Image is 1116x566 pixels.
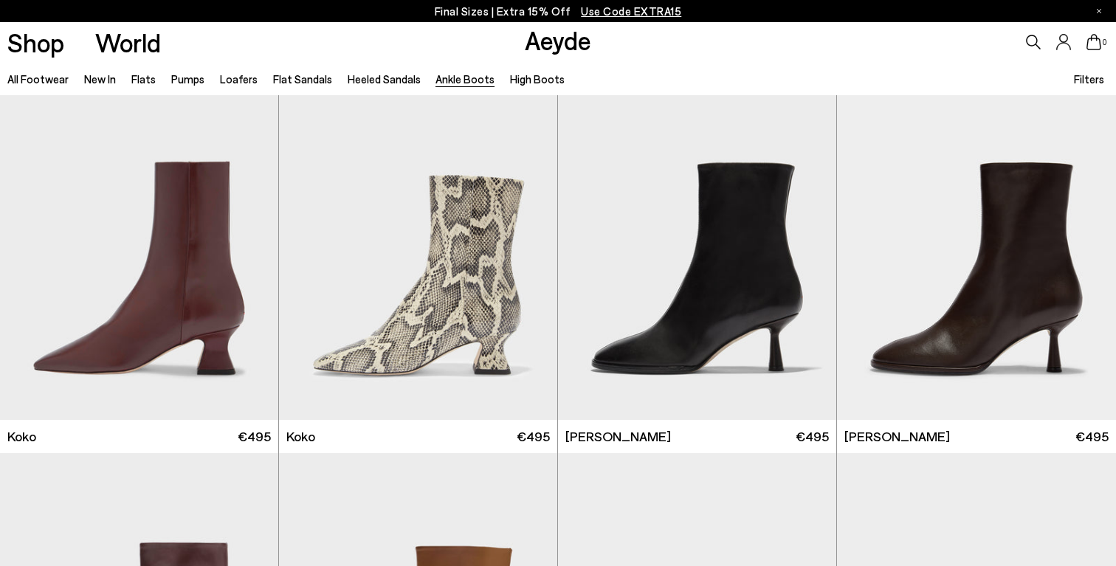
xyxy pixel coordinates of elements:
a: New In [84,72,116,86]
span: Koko [286,427,315,446]
a: Heeled Sandals [348,72,421,86]
a: High Boots [510,72,565,86]
span: €495 [517,427,550,446]
span: €495 [1075,427,1109,446]
a: All Footwear [7,72,69,86]
img: Koko Regal Heel Boots [279,70,557,420]
a: Flats [131,72,156,86]
span: Filters [1074,72,1104,86]
span: Koko [7,427,36,446]
span: 0 [1101,38,1109,46]
a: [PERSON_NAME] €495 [558,420,836,453]
a: Koko €495 [279,420,557,453]
a: Loafers [220,72,258,86]
img: Dorothy Soft Sock Boots [837,70,1116,420]
span: €495 [238,427,271,446]
span: Navigate to /collections/ss25-final-sizes [581,4,681,18]
a: 0 [1086,34,1101,50]
span: [PERSON_NAME] [844,427,950,446]
a: World [95,30,161,55]
img: Dorothy Soft Sock Boots [558,70,836,420]
a: [PERSON_NAME] €495 [837,420,1116,453]
a: Pumps [171,72,204,86]
p: Final Sizes | Extra 15% Off [435,2,682,21]
a: Aeyde [525,24,591,55]
a: Shop [7,30,64,55]
span: €495 [796,427,829,446]
a: Ankle Boots [435,72,495,86]
a: Flat Sandals [273,72,332,86]
span: [PERSON_NAME] [565,427,671,446]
